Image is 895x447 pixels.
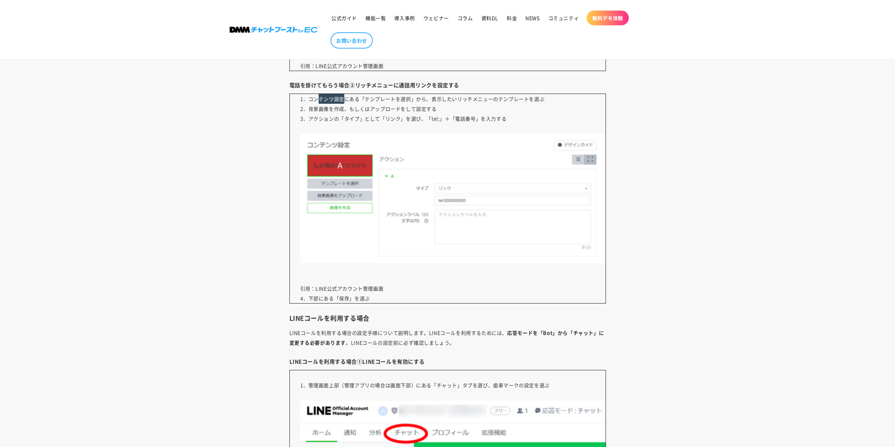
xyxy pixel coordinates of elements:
[453,11,477,25] a: コラム
[503,11,521,25] a: 料金
[544,11,583,25] a: コミュニティ
[525,15,539,21] span: NEWS
[481,15,498,21] span: 資料DL
[521,11,544,25] a: NEWS
[289,94,606,304] p: 1．コンテンツ設定にある「テンプレートを選択」から、表示したいリッチメニューのテンプレートを選ぶ 2．背景画像を作成、もしくはアップロードをして設定する 3．アクションの「タイプ」として「リンク...
[423,15,449,21] span: ウェビナー
[507,15,517,21] span: 料金
[477,11,503,25] a: 資料DL
[289,358,606,365] h4: LINEコールを利用する場合①LINEコールを有効にする
[390,11,419,25] a: 導入事例
[230,27,318,33] img: 株式会社DMM Boost
[289,82,606,89] h4: 電話を掛けてもらう場合②リッチメニューに通話用リンクを設定する
[336,37,367,44] span: お問い合わせ
[327,11,361,25] a: 公式ガイド
[548,15,579,21] span: コミュニティ
[394,15,415,21] span: 導入事例
[361,11,390,25] a: 機能一覧
[289,328,606,347] p: LINEコールを利用する場合の設定手順について説明します。LINEコールを利用するためには、 。LINEコールの設定前に必ず確認しましょう。
[587,11,629,25] a: 無料デモ体験
[289,314,606,322] h3: LINEコールを利用する場合
[592,15,623,21] span: 無料デモ体験
[419,11,453,25] a: ウェビナー
[458,15,473,21] span: コラム
[365,15,386,21] span: 機能一覧
[331,32,373,49] a: お問い合わせ
[289,329,604,346] strong: 応答モードを「Bot」から「チャット」に変更する必要があります
[331,15,357,21] span: 公式ガイド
